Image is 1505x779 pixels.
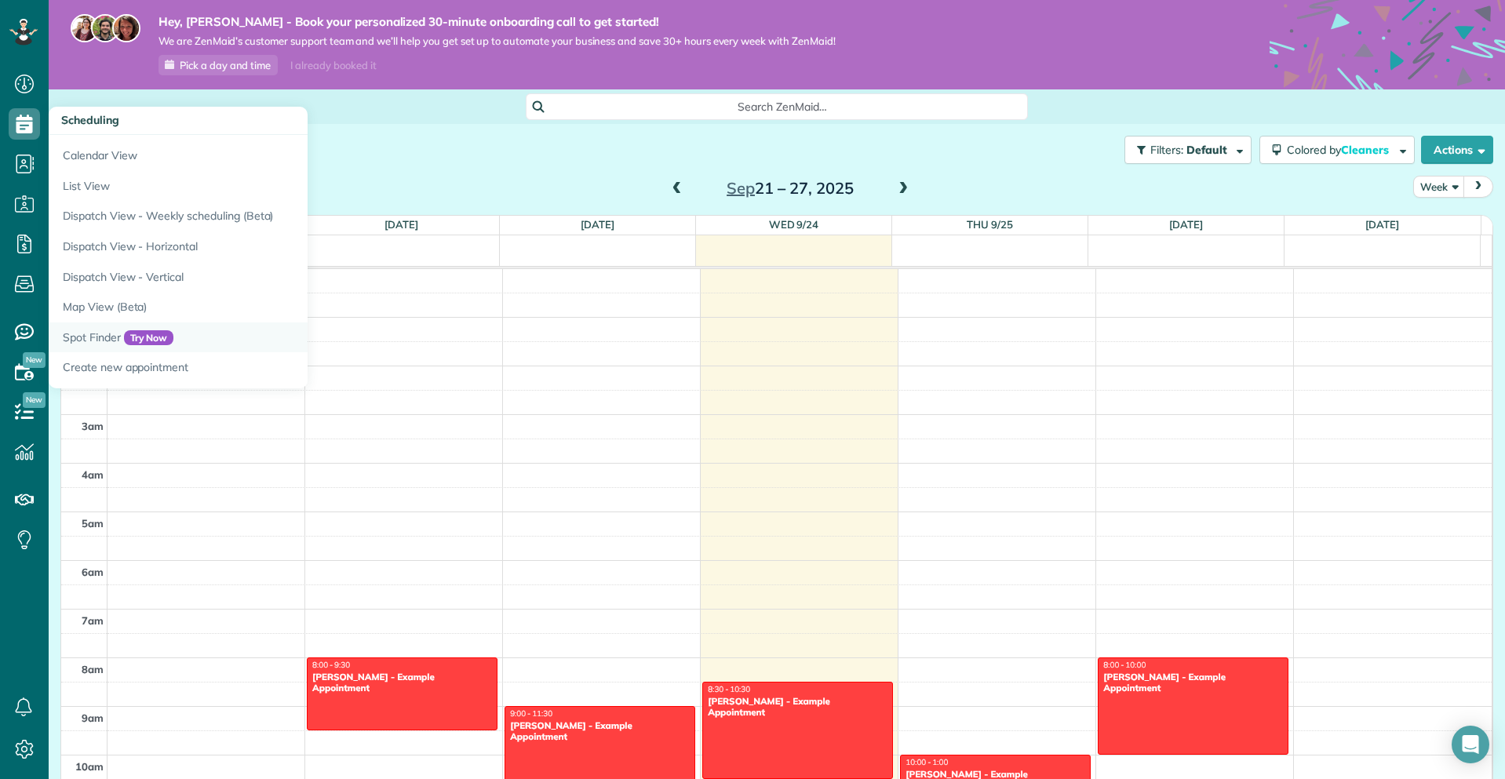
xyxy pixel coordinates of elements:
div: I already booked it [281,56,385,75]
div: Open Intercom Messenger [1452,726,1489,763]
img: maria-72a9807cf96188c08ef61303f053569d2e2a8a1cde33d635c8a3ac13582a053d.jpg [71,14,99,42]
span: Pick a day and time [180,59,271,71]
h2: 21 – 27, 2025 [692,180,888,197]
div: [PERSON_NAME] - Example Appointment [1102,672,1284,694]
span: Colored by [1287,143,1394,157]
a: Dispatch View - Horizontal [49,231,441,262]
button: Filters: Default [1124,136,1252,164]
span: Default [1186,143,1228,157]
a: Map View (Beta) [49,292,441,322]
span: 9:00 - 11:30 [510,708,552,719]
span: 7am [82,614,104,627]
a: Thu 9/25 [967,218,1013,231]
span: Filters: [1150,143,1183,157]
a: Dispatch View - Vertical [49,262,441,293]
button: next [1463,176,1493,197]
span: Scheduling [61,113,119,127]
button: Actions [1421,136,1493,164]
span: We are ZenMaid’s customer support team and we’ll help you get set up to automate your business an... [159,35,836,48]
a: Calendar View [49,135,441,171]
div: [PERSON_NAME] - Example Appointment [312,672,493,694]
span: New [23,392,46,408]
span: 4am [82,468,104,481]
span: 10:00 - 1:00 [906,757,948,767]
span: New [23,352,46,368]
img: jorge-587dff0eeaa6aab1f244e6dc62b8924c3b6ad411094392a53c71c6c4a576187d.jpg [91,14,119,42]
span: 6am [82,566,104,578]
a: List View [49,171,441,202]
span: 8:30 - 10:30 [708,684,750,694]
span: 9am [82,712,104,724]
span: Cleaners [1341,143,1391,157]
a: [DATE] [1169,218,1203,231]
a: Dispatch View - Weekly scheduling (Beta) [49,201,441,231]
strong: Hey, [PERSON_NAME] - Book your personalized 30-minute onboarding call to get started! [159,14,836,30]
span: Sep [727,178,755,198]
span: 8:00 - 10:00 [1103,660,1146,670]
span: 3am [82,420,104,432]
a: [DATE] [384,218,418,231]
span: 10am [75,760,104,773]
a: Spot FinderTry Now [49,322,441,353]
a: [DATE] [581,218,614,231]
span: Try Now [124,330,174,346]
a: Filters: Default [1117,136,1252,164]
a: Pick a day and time [159,55,278,75]
span: 5am [82,517,104,530]
span: 8:00 - 9:30 [312,660,350,670]
div: [PERSON_NAME] - Example Appointment [707,696,888,719]
img: michelle-19f622bdf1676172e81f8f8fba1fb50e276960ebfe0243fe18214015130c80e4.jpg [112,14,140,42]
a: Create new appointment [49,352,441,388]
span: 8am [82,663,104,675]
button: Week [1413,176,1465,197]
a: [DATE] [1365,218,1399,231]
button: Colored byCleaners [1259,136,1415,164]
div: [PERSON_NAME] - Example Appointment [509,720,691,743]
a: Wed 9/24 [769,218,819,231]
